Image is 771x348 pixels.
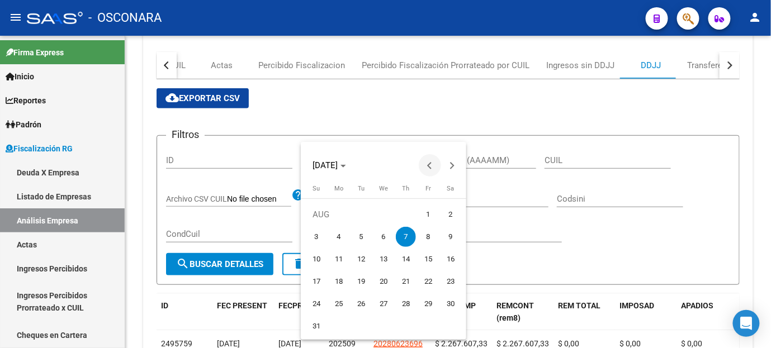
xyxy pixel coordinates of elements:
[372,293,395,315] button: August 27, 2025
[350,226,372,248] button: August 5, 2025
[313,185,320,192] span: Su
[328,248,350,270] button: August 11, 2025
[419,154,441,177] button: Previous month
[418,249,438,269] span: 15
[305,315,328,337] button: August 31, 2025
[441,154,463,177] button: Next month
[441,271,461,292] span: 23
[441,294,461,314] span: 30
[373,294,394,314] span: 27
[350,270,372,293] button: August 19, 2025
[395,293,417,315] button: August 28, 2025
[379,185,388,192] span: We
[313,160,338,170] span: [DATE]
[441,204,461,225] span: 2
[372,270,395,293] button: August 20, 2025
[351,271,371,292] span: 19
[395,226,417,248] button: August 7, 2025
[417,203,439,226] button: August 1, 2025
[439,248,462,270] button: August 16, 2025
[396,271,416,292] span: 21
[395,248,417,270] button: August 14, 2025
[350,293,372,315] button: August 26, 2025
[306,294,327,314] span: 24
[358,185,365,192] span: Tu
[733,310,760,337] div: Open Intercom Messenger
[439,270,462,293] button: August 23, 2025
[329,227,349,247] span: 4
[328,226,350,248] button: August 4, 2025
[328,293,350,315] button: August 25, 2025
[305,226,328,248] button: August 3, 2025
[305,293,328,315] button: August 24, 2025
[425,185,431,192] span: Fr
[306,271,327,292] span: 17
[402,185,409,192] span: Th
[372,226,395,248] button: August 6, 2025
[417,226,439,248] button: August 8, 2025
[329,249,349,269] span: 11
[418,204,438,225] span: 1
[439,293,462,315] button: August 30, 2025
[447,185,454,192] span: Sa
[329,294,349,314] span: 25
[329,271,349,292] span: 18
[328,270,350,293] button: August 18, 2025
[373,271,394,292] span: 20
[395,270,417,293] button: August 21, 2025
[306,249,327,269] span: 10
[372,248,395,270] button: August 13, 2025
[373,249,394,269] span: 13
[351,294,371,314] span: 26
[306,227,327,247] span: 3
[418,271,438,292] span: 22
[306,316,327,336] span: 31
[418,227,438,247] span: 8
[417,293,439,315] button: August 29, 2025
[396,227,416,247] span: 7
[441,249,461,269] span: 16
[418,294,438,314] span: 29
[417,248,439,270] button: August 15, 2025
[439,226,462,248] button: August 9, 2025
[351,227,371,247] span: 5
[373,227,394,247] span: 6
[305,203,417,226] td: AUG
[396,249,416,269] span: 14
[308,155,351,175] button: Choose month and year
[350,248,372,270] button: August 12, 2025
[351,249,371,269] span: 12
[305,270,328,293] button: August 17, 2025
[417,270,439,293] button: August 22, 2025
[305,248,328,270] button: August 10, 2025
[334,185,343,192] span: Mo
[439,203,462,226] button: August 2, 2025
[441,227,461,247] span: 9
[396,294,416,314] span: 28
